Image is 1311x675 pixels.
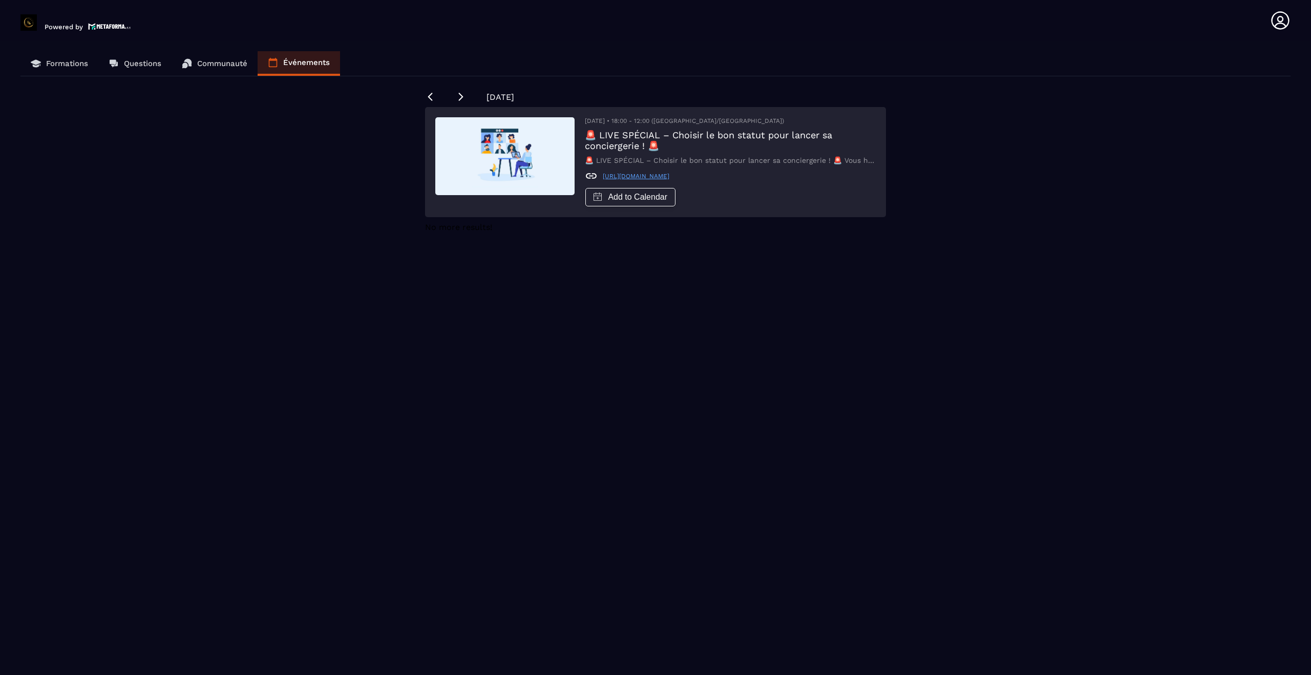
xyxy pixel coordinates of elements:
[197,59,247,68] p: Communauté
[487,92,514,102] span: [DATE]
[88,22,131,31] img: logo
[603,173,669,180] a: [URL][DOMAIN_NAME]
[45,23,83,31] p: Powered by
[20,14,37,31] img: logo-branding
[258,51,340,76] a: Événements
[585,156,876,164] p: 🚨 LIVE SPÉCIAL – Choisir le bon statut pour lancer sa conciergerie ! 🚨 Vous hésitez entre Auto-En...
[585,117,784,124] span: [DATE] • 18:00 - 12:00 ([GEOGRAPHIC_DATA]/[GEOGRAPHIC_DATA])
[172,51,258,76] a: Communauté
[283,58,330,67] p: Événements
[585,130,876,151] h3: 🚨 LIVE SPÉCIAL – Choisir le bon statut pour lancer sa conciergerie ! 🚨
[46,59,88,68] p: Formations
[124,59,161,68] p: Questions
[98,51,172,76] a: Questions
[20,51,98,76] a: Formations
[425,222,492,232] span: No more results!
[435,117,575,195] img: default event img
